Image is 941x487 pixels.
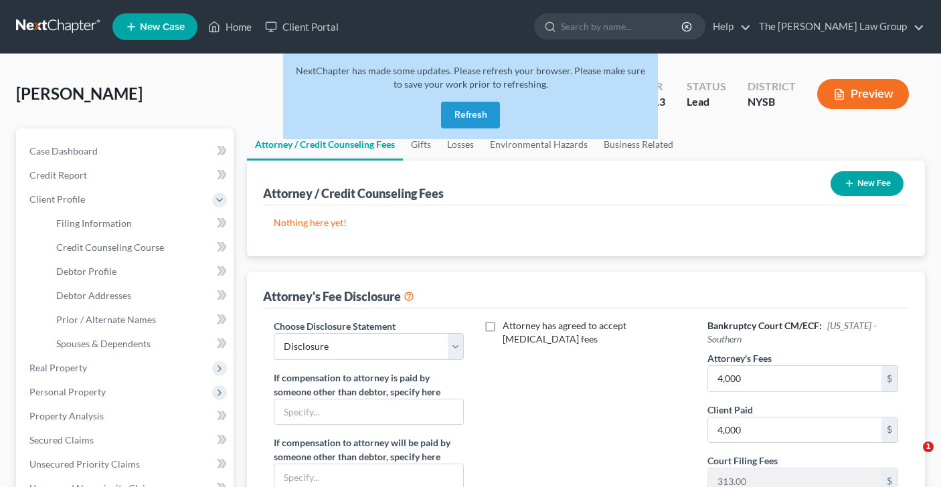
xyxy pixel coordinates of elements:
[263,288,414,304] div: Attorney's Fee Disclosure
[752,15,924,39] a: The [PERSON_NAME] Law Group
[56,217,132,229] span: Filing Information
[708,366,881,391] input: 0.00
[707,351,772,365] label: Attorney's Fees
[56,314,156,325] span: Prior / Alternate Names
[16,84,143,103] span: [PERSON_NAME]
[653,95,665,108] span: 13
[707,319,897,346] h6: Bankruptcy Court CM/ECF:
[29,145,98,157] span: Case Dashboard
[19,452,234,476] a: Unsecured Priority Claims
[46,260,234,284] a: Debtor Profile
[707,320,876,345] span: [US_STATE] - Southern
[706,15,751,39] a: Help
[831,171,904,196] button: New Fee
[258,15,345,39] a: Client Portal
[29,169,87,181] span: Credit Report
[29,434,94,446] span: Secured Claims
[748,79,796,94] div: District
[263,185,444,201] div: Attorney / Credit Counseling Fees
[923,442,934,452] span: 1
[19,404,234,428] a: Property Analysis
[46,332,234,356] a: Spouses & Dependents
[817,79,909,109] button: Preview
[46,308,234,332] a: Prior / Alternate Names
[19,139,234,163] a: Case Dashboard
[56,241,164,253] span: Credit Counseling Course
[708,417,881,443] input: 0.00
[274,371,464,399] label: If compensation to attorney is paid by someone other than debtor, specify here
[29,386,106,397] span: Personal Property
[881,417,897,443] div: $
[895,442,928,474] iframe: Intercom live chat
[46,284,234,308] a: Debtor Addresses
[46,211,234,235] a: Filing Information
[748,94,796,110] div: NYSB
[561,14,683,39] input: Search by name...
[56,338,151,349] span: Spouses & Dependents
[274,399,463,425] input: Specify...
[687,79,726,94] div: Status
[29,410,104,421] span: Property Analysis
[707,454,778,468] label: Court Filing Fees
[881,366,897,391] div: $
[274,216,899,229] p: Nothing here yet!
[56,266,116,277] span: Debtor Profile
[247,128,403,161] a: Attorney / Credit Counseling Fees
[274,435,464,464] label: If compensation to attorney will be paid by someone other than debtor, specify here
[56,290,131,301] span: Debtor Addresses
[140,22,185,32] span: New Case
[274,319,396,333] label: Choose Disclosure Statement
[19,163,234,187] a: Credit Report
[29,193,85,205] span: Client Profile
[296,65,645,90] span: NextChapter has made some updates. Please refresh your browser. Please make sure to save your wor...
[29,458,140,470] span: Unsecured Priority Claims
[201,15,258,39] a: Home
[19,428,234,452] a: Secured Claims
[441,102,500,128] button: Refresh
[687,94,726,110] div: Lead
[46,235,234,260] a: Credit Counseling Course
[707,403,753,417] label: Client Paid
[29,362,87,373] span: Real Property
[503,320,626,345] span: Attorney has agreed to accept [MEDICAL_DATA] fees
